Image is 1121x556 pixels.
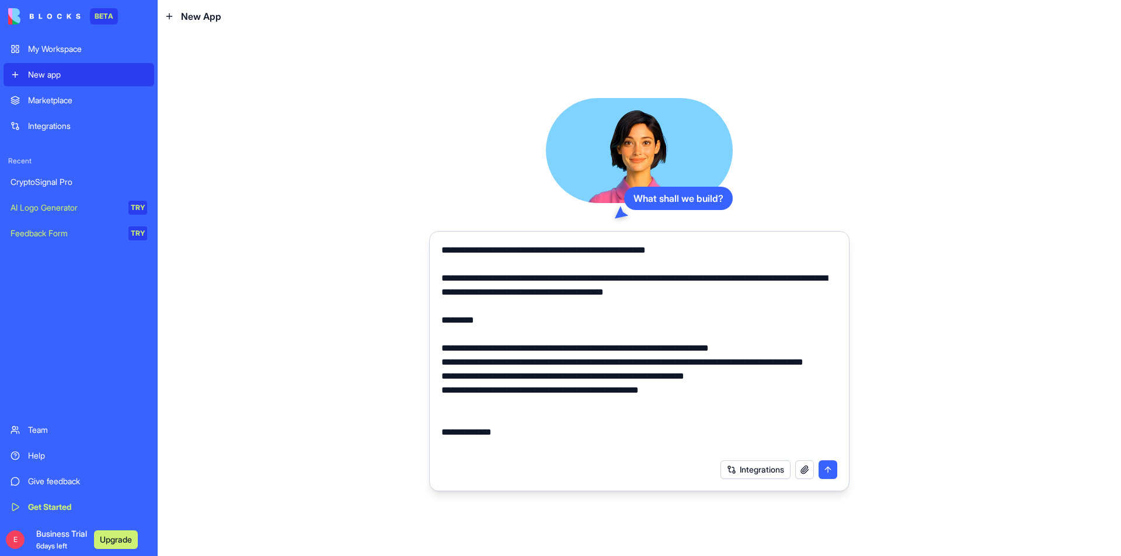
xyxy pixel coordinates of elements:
span: E [6,530,25,549]
span: Recent [4,156,154,166]
div: Marketplace [28,95,147,106]
a: AI Logo GeneratorTRY [4,196,154,219]
a: Get Started [4,495,154,519]
div: Give feedback [28,475,147,487]
a: New app [4,63,154,86]
div: Help [28,450,147,461]
div: Get Started [28,501,147,513]
div: My Workspace [28,43,147,55]
div: TRY [128,201,147,215]
a: CryptoSignal Pro [4,170,154,194]
a: Team [4,418,154,442]
a: My Workspace [4,37,154,61]
div: New app [28,69,147,81]
button: Integrations [720,460,791,479]
div: BETA [90,8,118,25]
a: Help [4,444,154,467]
div: What shall we build? [624,187,733,210]
div: Feedback Form [11,228,120,239]
a: Integrations [4,114,154,138]
div: TRY [128,226,147,240]
div: CryptoSignal Pro [11,176,147,188]
a: Marketplace [4,89,154,112]
img: logo [8,8,81,25]
a: BETA [8,8,118,25]
a: Give feedback [4,470,154,493]
span: 6 days left [36,541,67,550]
div: Team [28,424,147,436]
a: Feedback FormTRY [4,222,154,245]
div: Integrations [28,120,147,132]
span: Business Trial [36,528,87,551]
div: AI Logo Generator [11,202,120,214]
span: New App [181,9,221,23]
button: Upgrade [94,530,138,549]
